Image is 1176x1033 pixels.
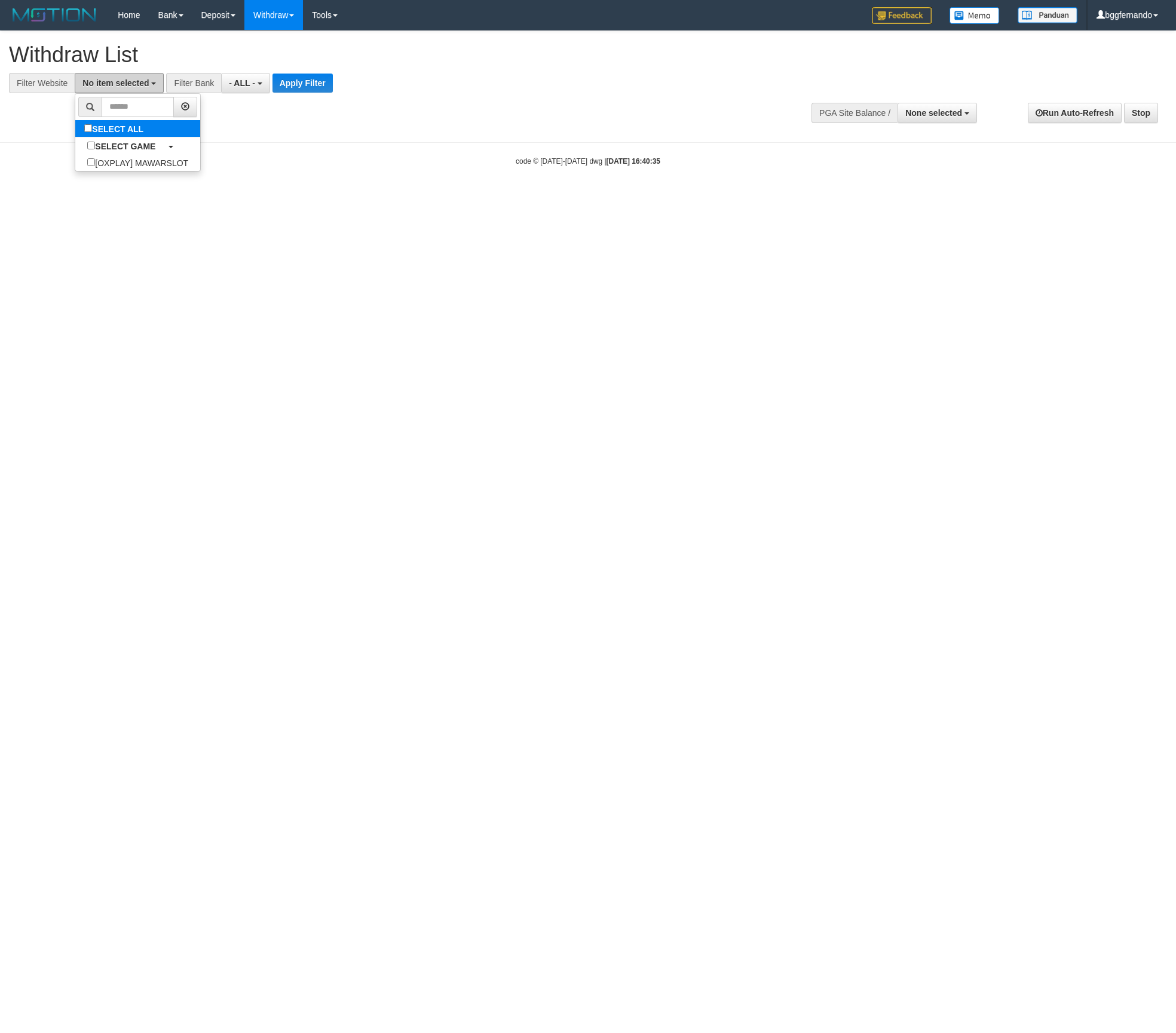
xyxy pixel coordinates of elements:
[84,124,92,132] input: SELECT ALL
[516,157,660,165] small: code © [DATE]-[DATE] dwg |
[607,157,660,165] strong: [DATE] 16:40:35
[75,154,200,171] label: [OXPLAY] MAWARSLOT
[811,103,898,123] div: PGA Site Balance /
[166,73,221,93] div: Filter Bank
[221,73,269,93] button: - ALL -
[82,78,149,88] span: No item selected
[9,43,772,67] h1: Withdraw List
[229,78,255,88] span: - ALL -
[1018,7,1077,23] img: panduan.png
[905,108,962,118] span: None selected
[1124,103,1158,123] a: Stop
[87,142,95,149] input: SELECT GAME
[898,103,977,123] button: None selected
[75,120,155,137] label: SELECT ALL
[872,7,932,24] img: Feedback.jpg
[9,73,75,93] div: Filter Website
[75,137,200,154] a: SELECT GAME
[87,158,95,166] input: [OXPLAY] MAWARSLOT
[272,73,333,93] button: Apply Filter
[95,142,155,151] b: SELECT GAME
[1028,103,1122,123] a: Run Auto-Refresh
[75,73,164,93] button: No item selected
[950,7,1000,24] img: Button%20Memo.svg
[9,6,100,24] img: MOTION_logo.png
